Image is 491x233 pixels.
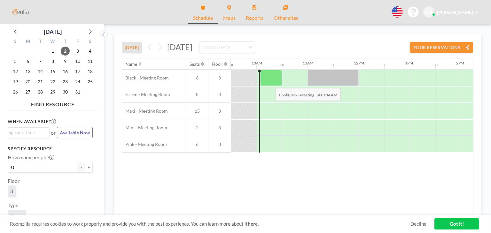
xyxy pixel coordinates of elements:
[331,63,335,67] div: 30
[11,77,20,86] span: Sunday, October 19, 2025
[36,87,45,96] span: Tuesday, October 28, 2025
[10,188,13,194] span: 3
[288,93,317,97] b: Black - Meeting...
[47,38,59,46] div: W
[125,61,137,67] div: Name
[232,43,244,51] input: Search for option
[122,92,170,97] span: Green - Meeting Room
[11,57,20,66] span: Sunday, October 5, 2025
[48,87,57,96] span: Wednesday, October 29, 2025
[405,61,413,65] div: 1PM
[8,154,54,161] label: How many people?
[456,61,464,65] div: 2PM
[201,43,231,51] span: DAILY VIEW
[36,57,45,66] span: Tuesday, October 7, 2025
[48,67,57,76] span: Wednesday, October 15, 2025
[61,67,70,76] span: Thursday, October 16, 2025
[354,61,364,65] div: 12PM
[122,75,169,81] span: Black - Meeting Room
[276,88,341,101] span: Book at
[86,77,95,86] span: Saturday, October 25, 2025
[410,221,426,227] a: Decline
[48,47,57,56] span: Wednesday, October 1, 2025
[23,77,32,86] span: Monday, October 20, 2025
[437,10,473,15] span: [PERSON_NAME]
[23,57,32,66] span: Monday, October 6, 2025
[73,57,82,66] span: Friday, October 10, 2025
[186,141,208,147] span: 6
[303,61,313,65] div: 11AM
[199,42,255,53] div: Search for option
[23,87,32,96] span: Monday, October 27, 2025
[77,162,85,173] button: -
[122,108,168,114] span: Maxi - Meeting Room
[208,92,231,97] span: 3
[86,47,95,56] span: Saturday, October 4, 2025
[59,38,71,46] div: T
[61,77,70,86] span: Thursday, October 23, 2025
[11,87,20,96] span: Sunday, October 26, 2025
[252,61,262,65] div: 10AM
[36,67,45,76] span: Tuesday, October 14, 2025
[190,61,200,67] div: Seats
[61,57,70,66] span: Thursday, October 9, 2025
[246,15,263,20] span: Reports
[48,77,57,86] span: Wednesday, October 22, 2025
[48,57,57,66] span: Wednesday, October 8, 2025
[44,27,62,36] div: [DATE]
[61,47,70,56] span: Thursday, October 2, 2025
[320,93,337,97] b: 10:04 AM
[186,75,208,81] span: 6
[51,130,56,136] span: or
[61,87,70,96] span: Thursday, October 30, 2025
[8,146,93,152] h3: Specify resource
[426,9,432,15] span: CH
[186,108,208,114] span: 15
[34,38,47,46] div: T
[186,125,208,131] span: 2
[73,87,82,96] span: Friday, October 31, 2025
[8,128,49,137] div: Search for option
[409,42,473,53] button: YOUR RESERVATIONS
[434,218,479,229] a: Got it!
[167,42,192,52] span: [DATE]
[9,38,22,46] div: S
[85,162,93,173] button: +
[23,67,32,76] span: Monday, October 13, 2025
[9,129,46,136] input: Search for option
[11,67,20,76] span: Sunday, October 12, 2025
[122,141,167,147] span: Pink - Meeting Room
[10,212,23,218] span: Room
[10,221,410,227] span: Roomzilla requires cookies to work properly and provide you with the best experience. You can lea...
[193,15,213,20] span: Schedule
[186,92,208,97] span: 8
[434,63,438,67] div: 30
[57,127,93,138] button: Available Now
[8,178,19,184] label: Floor
[36,77,45,86] span: Tuesday, October 21, 2025
[248,221,259,227] a: here.
[86,57,95,66] span: Saturday, October 11, 2025
[212,61,222,67] div: Floor
[86,67,95,76] span: Saturday, October 18, 2025
[71,38,84,46] div: F
[208,125,231,131] span: 3
[8,99,98,108] h4: FIND RESOURCE
[73,77,82,86] span: Friday, October 24, 2025
[208,108,231,114] span: 3
[10,6,31,19] img: organization-logo
[122,42,142,53] button: [DATE]
[73,47,82,56] span: Friday, October 3, 2025
[122,125,167,131] span: Mini - Meeting Room
[60,130,90,135] span: Available Now
[73,67,82,76] span: Friday, October 17, 2025
[22,38,34,46] div: M
[280,63,284,67] div: 30
[383,63,386,67] div: 30
[208,75,231,81] span: 3
[229,63,233,67] div: 30
[84,38,96,46] div: S
[223,15,236,20] span: Maps
[8,202,18,208] label: Type
[208,141,231,147] span: 3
